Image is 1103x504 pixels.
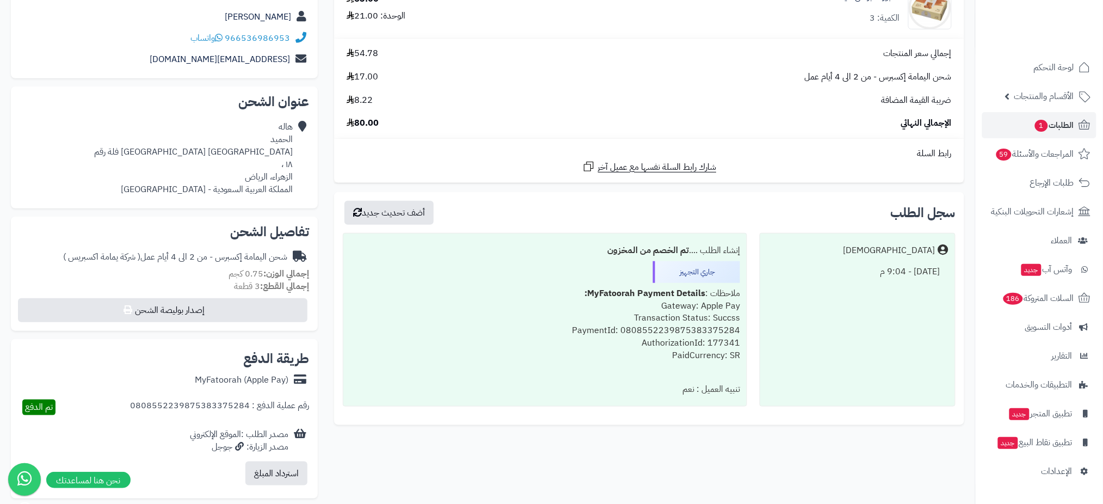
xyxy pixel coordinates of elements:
small: 0.75 كجم [229,267,309,280]
button: استرداد المبلغ [245,462,307,485]
a: العملاء [982,228,1096,254]
div: ملاحظات : Gateway: Apple Pay Transaction Status: Succss PaymentId: 0808552239875383375284 Authori... [350,283,740,379]
a: الطلبات1 [982,112,1096,138]
div: هاله الحميد [GEOGRAPHIC_DATA] [GEOGRAPHIC_DATA] فلة رقم ١٨ ، الزهراء، الرياض المملكة العربية السع... [94,121,293,195]
a: تطبيق المتجرجديد [982,401,1096,427]
span: طلبات الإرجاع [1030,175,1074,190]
a: واتساب [190,32,223,45]
span: إجمالي سعر المنتجات [884,47,952,60]
span: لوحة التحكم [1034,60,1074,75]
div: الكمية: 3 [870,12,900,24]
span: أدوات التسويق [1025,319,1073,335]
a: شارك رابط السلة نفسها مع عميل آخر [582,160,717,174]
span: جديد [1021,264,1042,276]
small: 3 قطعة [234,280,309,293]
div: رقم عملية الدفع : 0808552239875383375284 [130,399,309,415]
span: السلات المتروكة [1002,291,1074,306]
span: تطبيق المتجر [1008,406,1073,421]
span: 8.22 [347,94,373,107]
span: ( شركة يمامة اكسبريس ) [63,250,140,263]
a: [EMAIL_ADDRESS][DOMAIN_NAME] [150,53,290,66]
span: جديد [1009,408,1030,420]
span: الإجمالي النهائي [901,117,952,130]
div: إنشاء الطلب .... [350,240,740,261]
span: 1 [1034,120,1048,132]
a: الإعدادات [982,458,1096,484]
a: التطبيقات والخدمات [982,372,1096,398]
a: السلات المتروكة186 [982,285,1096,311]
span: 17.00 [347,71,378,83]
h2: عنوان الشحن [20,95,309,108]
a: [PERSON_NAME] [225,10,291,23]
div: جاري التجهيز [653,261,740,283]
strong: إجمالي القطع: [260,280,309,293]
h2: تفاصيل الشحن [20,225,309,238]
button: إصدار بوليصة الشحن [18,298,307,322]
div: [DATE] - 9:04 م [767,261,948,282]
a: لوحة التحكم [982,54,1096,81]
span: المراجعات والأسئلة [995,146,1074,162]
div: [DEMOGRAPHIC_DATA] [843,244,935,257]
span: التقارير [1052,348,1073,364]
b: تم الخصم من المخزون [607,244,689,257]
span: الإعدادات [1042,464,1073,479]
strong: إجمالي الوزن: [263,267,309,280]
div: مصدر الطلب :الموقع الإلكتروني [190,428,288,453]
span: جديد [998,437,1018,449]
div: شحن اليمامة إكسبرس - من 2 الى 4 أيام عمل [63,251,287,263]
a: المراجعات والأسئلة59 [982,141,1096,167]
span: وآتس آب [1020,262,1073,277]
span: 186 [1003,293,1024,305]
span: 59 [996,149,1012,161]
a: أدوات التسويق [982,314,1096,340]
a: 966536986953 [225,32,290,45]
span: شارك رابط السلة نفسها مع عميل آخر [598,161,717,174]
div: رابط السلة [338,147,960,160]
b: MyFatoorah Payment Details: [584,287,705,300]
h3: سجل الطلب [891,206,956,219]
a: إشعارات التحويلات البنكية [982,199,1096,225]
span: 54.78 [347,47,378,60]
span: التطبيقات والخدمات [1006,377,1073,392]
a: تطبيق نقاط البيعجديد [982,429,1096,456]
div: تنبيه العميل : نعم [350,379,740,400]
span: إشعارات التحويلات البنكية [991,204,1074,219]
span: الأقسام والمنتجات [1014,89,1074,104]
span: العملاء [1051,233,1073,248]
span: 80.00 [347,117,379,130]
a: التقارير [982,343,1096,369]
a: طلبات الإرجاع [982,170,1096,196]
div: الوحدة: 21.00 [347,10,405,22]
span: تم الدفع [25,401,53,414]
div: مصدر الزيارة: جوجل [190,441,288,453]
span: تطبيق نقاط البيع [997,435,1073,450]
img: logo-2.png [1029,22,1093,45]
div: MyFatoorah (Apple Pay) [195,374,288,386]
a: وآتس آبجديد [982,256,1096,282]
span: الطلبات [1034,118,1074,133]
h2: طريقة الدفع [243,352,309,365]
button: أضف تحديث جديد [344,201,434,225]
span: شحن اليمامة إكسبرس - من 2 الى 4 أيام عمل [805,71,952,83]
span: ضريبة القيمة المضافة [882,94,952,107]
